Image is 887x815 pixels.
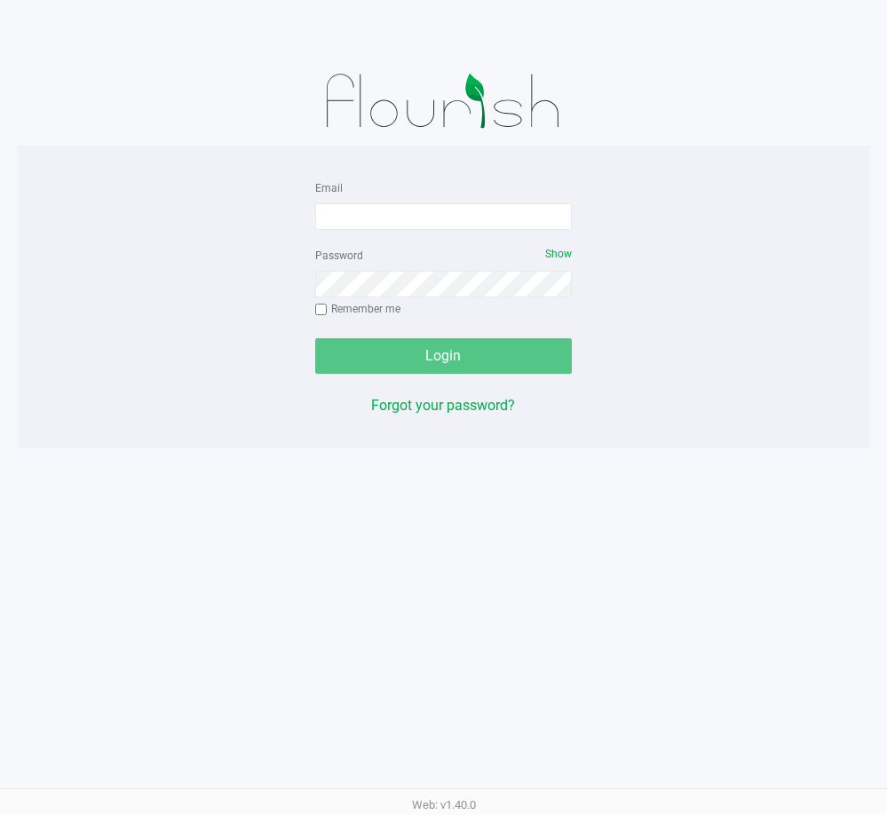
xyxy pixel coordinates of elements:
[545,248,572,260] span: Show
[412,798,476,811] span: Web: v1.40.0
[315,304,328,316] input: Remember me
[315,248,363,264] label: Password
[371,395,515,416] button: Forgot your password?
[315,301,400,317] label: Remember me
[315,180,343,196] label: Email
